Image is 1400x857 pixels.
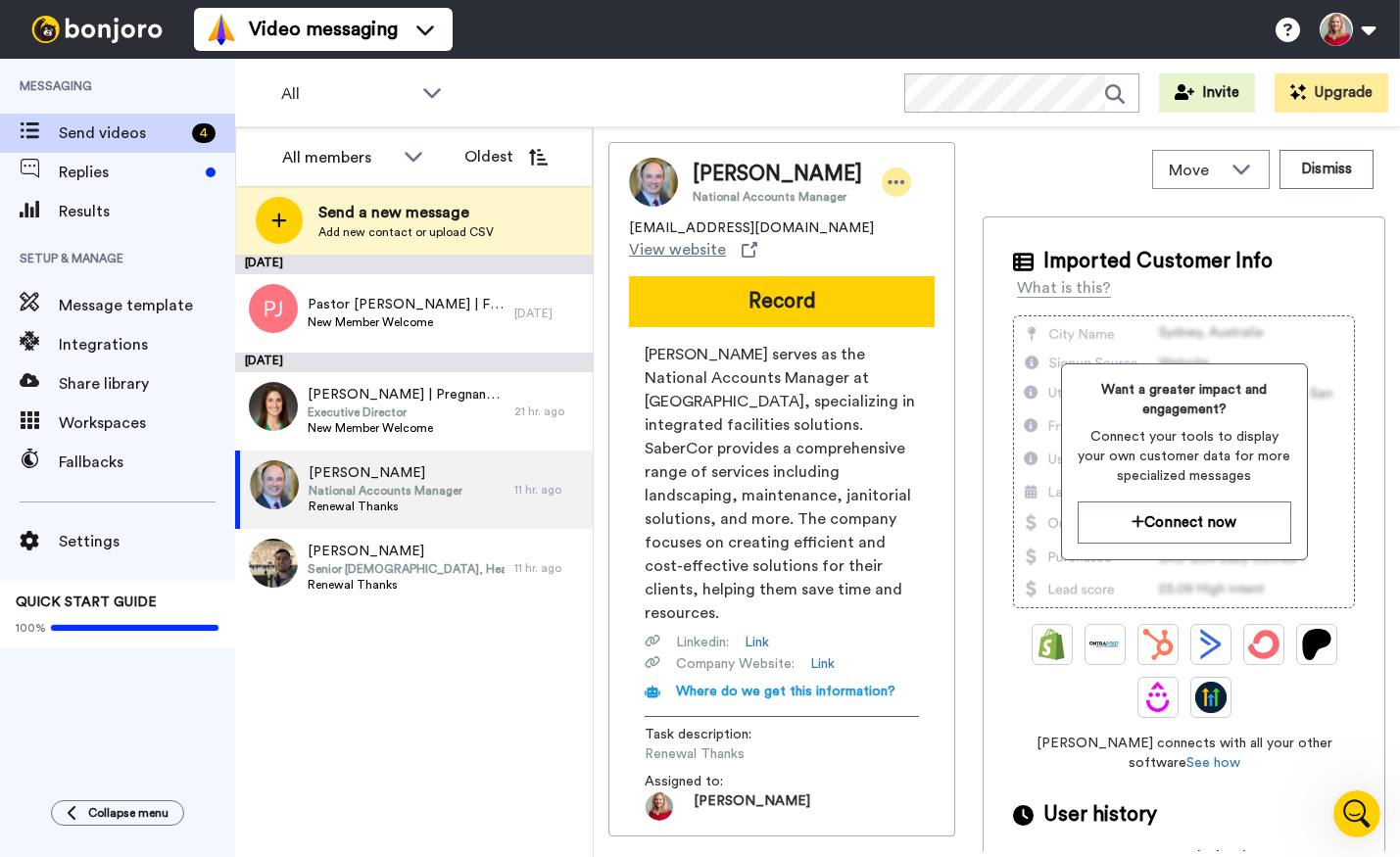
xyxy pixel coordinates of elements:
span: Integrations [59,333,235,357]
button: go back [13,8,50,45]
div: I have one respondent from a survey under my testimonials. I would simply like to share his respo... [86,116,361,212]
div: All members [282,146,394,169]
span: Send videos [59,121,184,145]
img: 57e76d74-6778-4c2c-bc34-184e1a48b970-1733258255.jpg [645,791,674,821]
span: Assigned to: [645,772,782,791]
div: [DATE] [235,255,593,274]
span: Renewal Thanks [309,499,462,514]
div: 21 hr. ago [514,404,583,419]
img: Ontraport [1089,629,1121,660]
img: 54f4d82b-72a3-40bb-8c73-6a8649739a70.jpg [249,539,298,588]
div: What is this? [1017,276,1111,300]
img: 02d8220a-1e96-4603-bac4-c0710c87b02c.jpg [250,460,299,509]
span: Renewal Thanks [308,577,505,593]
span: Imported Customer Info [1043,247,1273,276]
span: Video messaging [249,16,398,43]
button: Upgrade [1275,73,1388,113]
a: Connect now [1078,501,1291,544]
span: New Member Welcome [308,314,505,330]
span: Replies [59,161,198,184]
div: Hi [PERSON_NAME], you will have to download the video to share with the team. There is no way to ... [31,296,306,372]
a: View website [629,238,757,262]
img: Profile image for Johann [56,11,87,42]
span: [PERSON_NAME] | Pregnancy Care Center [308,385,505,405]
span: View website [629,238,726,262]
div: [DATE] [514,306,583,321]
div: [PERSON_NAME] • 30m ago [31,524,197,536]
span: Send a new message [318,201,494,224]
span: Add new contact or upload CSV [318,224,494,240]
span: Workspaces [59,411,235,435]
div: Sonya says… [16,555,376,622]
div: Yes that is correct. [31,490,158,509]
div: Johann says… [16,284,376,400]
span: [EMAIL_ADDRESS][DOMAIN_NAME] [629,218,874,238]
span: [PERSON_NAME] serves as the National Accounts Manager at [GEOGRAPHIC_DATA], specializing in integ... [645,343,919,625]
span: [PERSON_NAME] [693,160,862,189]
span: [PERSON_NAME] [309,463,462,483]
div: Yes that is correct.[PERSON_NAME] • 30m ago [16,478,173,521]
a: Link [810,654,835,674]
div: Hi [PERSON_NAME], you will have to download the video to share with the team. There is no way to ... [16,284,321,384]
span: Message template [59,294,235,317]
span: Linkedin : [676,633,729,652]
button: Send a message… [334,634,367,665]
span: Settings [59,530,235,553]
div: Sonya says… [16,104,376,239]
span: Results [59,200,235,223]
iframe: Intercom live chat [1333,790,1380,837]
button: Collapse menu [51,800,184,826]
h1: [PERSON_NAME] [95,10,222,24]
span: Fallbacks [59,451,235,474]
span: 100% [16,620,46,636]
button: Record [629,276,935,327]
span: Collapse menu [88,805,169,821]
img: Shopify [1037,629,1068,660]
span: National Accounts Manager [309,483,462,499]
button: Invite [1159,73,1255,113]
img: ConvertKit [1248,629,1279,660]
div: Johann says… [16,239,376,284]
div: Ok thank you. There are several short vidoes, so each one, then? [71,400,376,461]
span: Company Website : [676,654,795,674]
img: Hubspot [1142,629,1174,660]
span: Executive Director [308,405,505,420]
div: Thank you. [268,555,376,598]
img: vm-color.svg [206,14,237,45]
div: I have one respondent from a survey under my testimonials. I would simply like to share his respo... [71,104,376,223]
span: User history [1043,800,1157,830]
button: Emoji picker [30,642,46,657]
span: Renewal Thanks [645,744,831,764]
button: Home [307,8,344,45]
textarea: Message… [17,600,375,634]
span: Task description : [645,725,782,744]
a: Link [745,633,769,652]
a: See how [1186,756,1240,770]
div: Close [344,8,379,43]
div: Ok thank you. There are several short vidoes, so each one, then? [86,411,361,450]
button: Start recording [124,642,140,657]
span: Share library [59,372,235,396]
div: 11 hr. ago [514,560,583,576]
img: Profile image for Johann [59,242,78,262]
img: bj-logo-header-white.svg [24,16,170,43]
div: Sonya says… [16,400,376,477]
span: Where do we get this information? [676,685,895,698]
span: National Accounts Manager [693,189,862,205]
button: Gif picker [62,642,77,657]
img: GoHighLevel [1195,682,1227,713]
img: Image of Mark Hilgart [629,158,678,207]
button: Dismiss [1279,150,1374,189]
span: Connect your tools to display your own customer data for more specialized messages [1078,427,1291,486]
div: 4 [192,123,216,143]
div: 11 hr. ago [514,482,583,498]
span: QUICK START GUIDE [16,595,157,609]
span: Pastor [PERSON_NAME] | FBC Scottsdale [308,295,505,314]
div: Johann says… [16,478,376,556]
span: [PERSON_NAME] [308,542,505,561]
span: [PERSON_NAME] connects with all your other software [1013,734,1355,773]
img: ActiveCampaign [1195,629,1227,660]
span: Senior [DEMOGRAPHIC_DATA], Head of Staff [308,561,505,577]
b: [PERSON_NAME] [84,245,194,259]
